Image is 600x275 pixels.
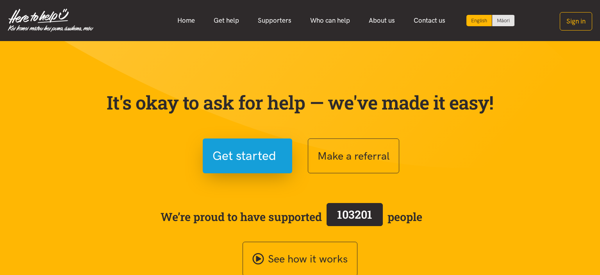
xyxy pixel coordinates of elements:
span: Get started [212,146,276,166]
div: Current language [466,15,492,26]
button: Make a referral [308,138,399,173]
a: Get help [204,12,248,29]
a: About us [359,12,404,29]
a: 103201 [322,201,387,232]
button: Get started [203,138,292,173]
a: Home [168,12,204,29]
a: Switch to Te Reo Māori [492,15,514,26]
a: Who can help [301,12,359,29]
button: Sign in [560,12,592,31]
span: We’re proud to have supported people [161,201,422,232]
img: Home [8,9,93,32]
div: Language toggle [466,15,515,26]
a: Supporters [248,12,301,29]
span: 103201 [337,207,372,222]
p: It's okay to ask for help — we've made it easy! [105,91,495,114]
a: Contact us [404,12,455,29]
